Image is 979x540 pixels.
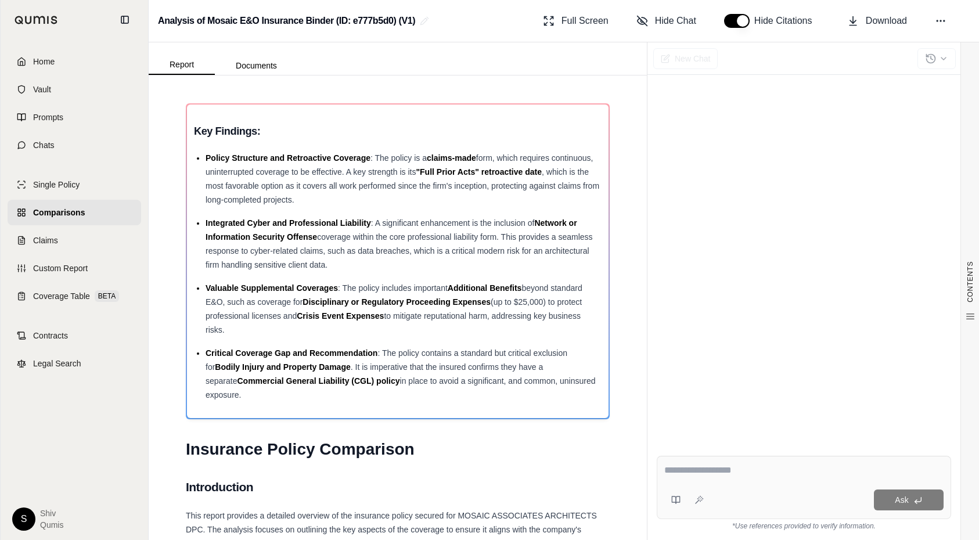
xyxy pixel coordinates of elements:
button: Documents [215,56,298,75]
a: Chats [8,132,141,158]
a: Claims [8,228,141,253]
span: Download [866,14,907,28]
span: "Full Prior Acts" retroactive date [416,167,542,177]
span: . It is imperative that the insured confirms they have a separate [206,362,543,386]
div: *Use references provided to verify information. [657,519,951,531]
h3: Key Findings: [194,121,602,142]
span: Ask [895,495,908,505]
div: S [12,507,35,531]
span: Home [33,56,55,67]
span: Shiv [40,507,63,519]
span: Valuable Supplemental Coverages [206,283,338,293]
button: Download [843,9,912,33]
span: : The policy includes important [338,283,448,293]
a: Prompts [8,105,141,130]
button: Report [149,55,215,75]
a: Vault [8,77,141,102]
span: to mitigate reputational harm, addressing key business risks. [206,311,581,334]
button: Hide Chat [632,9,701,33]
span: Policy Structure and Retroactive Coverage [206,153,370,163]
span: claims-made [427,153,476,163]
span: Single Policy [33,179,80,190]
span: : The policy is a [370,153,427,163]
span: Additional Benefits [448,283,522,293]
h1: Insurance Policy Comparison [186,433,610,466]
span: : The policy contains a standard but critical exclusion for [206,348,567,372]
span: coverage within the core professional liability form. This provides a seamless response to cyber-... [206,232,593,269]
span: Qumis [40,519,63,531]
span: Chats [33,139,55,151]
span: Hide Citations [754,14,819,28]
h2: Analysis of Mosaic E&O Insurance Binder (ID: e777b5d0) (V1) [158,10,415,31]
span: in place to avoid a significant, and common, uninsured exposure. [206,376,596,399]
button: Full Screen [538,9,613,33]
span: Crisis Event Expenses [297,311,384,321]
span: : A significant enhancement is the inclusion of [371,218,535,228]
span: Claims [33,235,58,246]
button: Ask [874,489,944,510]
span: Bodily Injury and Property Damage [215,362,350,372]
span: Full Screen [562,14,609,28]
a: Comparisons [8,200,141,225]
span: Coverage Table [33,290,90,302]
a: Contracts [8,323,141,348]
span: BETA [95,290,119,302]
a: Custom Report [8,255,141,281]
span: , which is the most favorable option as it covers all work performed since the firm's inception, ... [206,167,599,204]
span: Custom Report [33,262,88,274]
span: Prompts [33,111,63,123]
span: Legal Search [33,358,81,369]
span: Network or Information Security Offense [206,218,577,242]
span: Critical Coverage Gap and Recommendation [206,348,377,358]
a: Legal Search [8,351,141,376]
a: Home [8,49,141,74]
a: Coverage TableBETA [8,283,141,309]
span: Contracts [33,330,68,341]
img: Qumis Logo [15,16,58,24]
span: Disciplinary or Regulatory Proceeding Expenses [303,297,491,307]
a: Single Policy [8,172,141,197]
span: CONTENTS [966,261,975,303]
h2: Introduction [186,475,610,499]
span: Hide Chat [655,14,696,28]
span: Comparisons [33,207,85,218]
span: Vault [33,84,51,95]
span: Commercial General Liability (CGL) policy [237,376,399,386]
button: Collapse sidebar [116,10,134,29]
span: Integrated Cyber and Professional Liability [206,218,371,228]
